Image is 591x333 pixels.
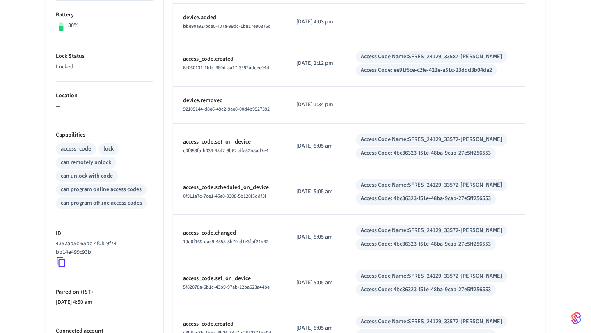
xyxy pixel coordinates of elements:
div: can program online access codes [61,185,142,194]
p: ID [56,229,153,238]
span: 0f911a7c-7ce1-45e0-9308-5b120f5ddf3f [183,193,266,200]
p: device.added [183,14,277,22]
div: Access Code: 4bc36323-f51e-48ba-9cab-27e5ff256553 [361,240,491,249]
p: Paired on [56,288,153,297]
div: Access Code Name: SFRES_24129_33572-[PERSON_NAME] [361,317,502,326]
p: Locked [56,63,153,71]
div: can program offline access codes [61,199,142,208]
div: can unlock with code [61,172,113,180]
span: 19d0f169-dac9-4555-8b70-d1e3fbf24b42 [183,238,268,245]
p: — [56,102,153,111]
p: [DATE] 1:34 pm [296,100,336,109]
p: [DATE] 5:05 am [296,324,336,333]
p: [DATE] 5:05 am [296,278,336,287]
span: 6c060131-1bfc-480d-aa17-3492adcee04d [183,64,269,71]
p: 4352ab5c-65be-4f0b-9f74-bb14e499c93b [56,239,150,257]
p: Capabilities [56,131,153,139]
span: bbe90a92-bce0-407a-99dc-1b817e90375d [183,23,271,30]
div: lock [103,145,114,153]
p: [DATE] 5:05 am [296,233,336,242]
img: SeamLogoGradient.69752ec5.svg [571,312,581,325]
div: Access Code Name: SFRES_24129_33572-[PERSON_NAME] [361,135,502,144]
span: 5f82078a-6b1c-43b9-97ab-12ba623a44be [183,284,270,291]
p: [DATE] 5:05 am [296,187,336,196]
div: Access Code: ee91f5ce-c2fe-423e-a51c-23ddd3b04da2 [361,66,492,75]
p: Location [56,91,153,100]
span: 92109144-d8e6-49c2-9ae0-00d4b9927392 [183,106,270,113]
div: access_code [61,145,91,153]
div: Access Code Name: SFRES_24129_33572-[PERSON_NAME] [361,181,502,189]
div: Access Code Name: SFRES_24129_33572-[PERSON_NAME] [361,272,502,281]
p: [DATE] 4:50 am [56,298,153,307]
p: access_code.changed [183,229,277,237]
p: Battery [56,11,153,19]
p: access_code.set_on_device [183,274,277,283]
p: access_code.created [183,320,277,328]
div: Access Code: 4bc36323-f51e-48ba-9cab-27e5ff256553 [361,149,491,157]
div: can remotely unlock [61,158,111,167]
div: Access Code Name: SFRES_24129_33587-[PERSON_NAME] [361,52,502,61]
p: access_code.scheduled_on_device [183,183,277,192]
p: device.removed [183,96,277,105]
div: Access Code Name: SFRES_24129_33572-[PERSON_NAME] [361,226,502,235]
span: c0f353fa-b034-45d7-8b62-dfa52b8ad7e4 [183,147,268,154]
p: [DATE] 2:12 pm [296,59,336,68]
p: 80% [68,21,79,30]
div: Access Code: 4bc36323-f51e-48ba-9cab-27e5ff256553 [361,285,491,294]
p: access_code.created [183,55,277,64]
p: [DATE] 4:03 pm [296,18,336,26]
span: ( IST ) [79,288,93,296]
p: [DATE] 5:05 am [296,142,336,151]
div: Access Code: 4bc36323-f51e-48ba-9cab-27e5ff256553 [361,194,491,203]
p: access_code.set_on_device [183,138,277,146]
p: Lock Status [56,52,153,61]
